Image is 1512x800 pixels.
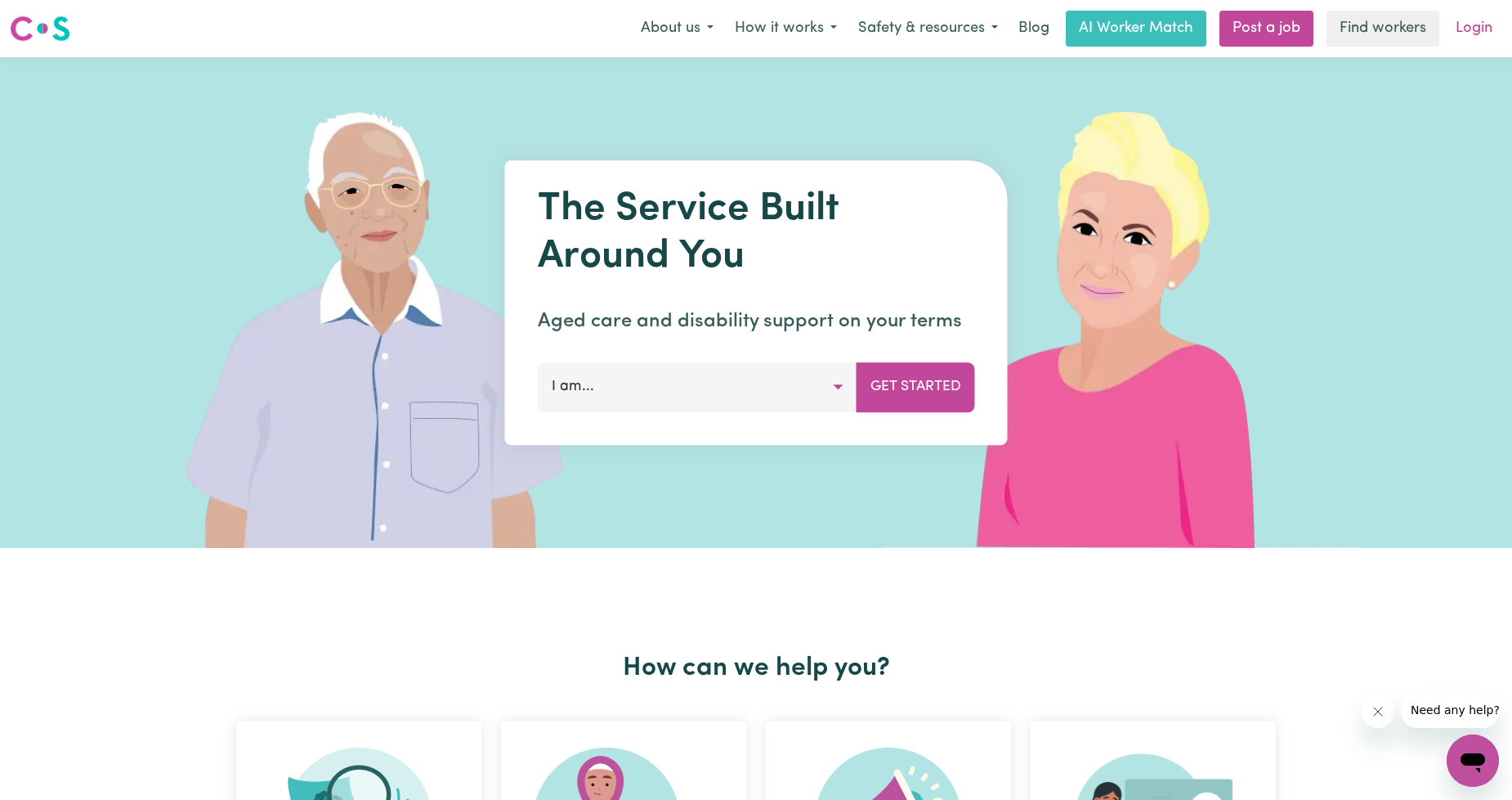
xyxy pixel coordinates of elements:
a: Find workers [1326,11,1439,47]
h1: The Service Built Around You [538,187,975,281]
p: Aged care and disability support on your terms [538,307,975,336]
a: Post a job [1219,11,1313,47]
a: Login [1446,11,1502,47]
button: Get Started [857,362,975,411]
button: Safety & resources [848,11,1009,46]
img: Careseekers logo [10,14,70,43]
iframe: Message from company [1401,692,1499,728]
button: I am... [538,362,857,411]
button: About us [630,11,724,46]
a: Careseekers logo [10,10,70,47]
iframe: Close message [1362,695,1394,728]
a: Blog [1009,11,1059,47]
button: How it works [724,11,848,46]
iframe: Button to launch messaging window [1447,735,1499,787]
span: Need any help? [10,11,99,25]
h2: How can we help you? [226,653,1286,684]
a: AI Worker Match [1066,11,1206,47]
